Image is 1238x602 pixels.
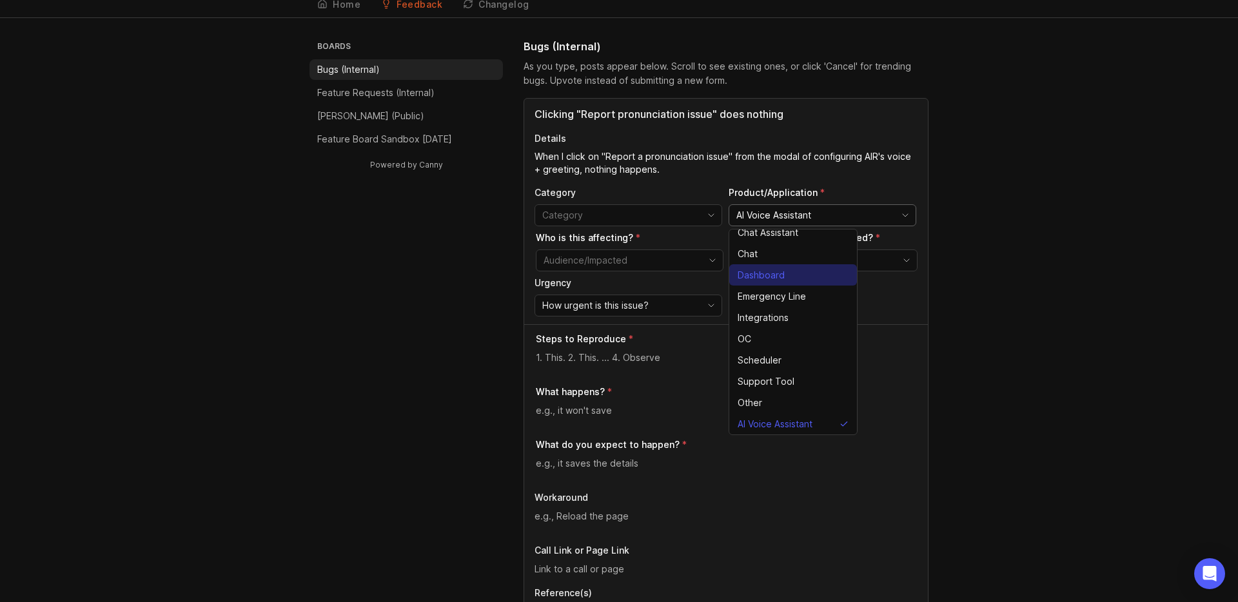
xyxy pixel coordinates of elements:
[536,231,723,244] p: Who is this affecting?
[535,150,918,176] textarea: Details
[1194,558,1225,589] div: Open Intercom Messenger
[536,438,680,451] p: What do you expect to happen?
[309,83,503,103] a: Feature Requests (Internal)
[738,226,798,240] span: Chat Assistant
[536,249,723,271] div: toggle menu
[738,332,751,346] span: OC
[535,106,918,122] input: Title
[738,289,806,304] span: Emergency Line
[729,204,916,226] div: toggle menu
[535,277,722,289] p: Urgency
[535,204,722,226] div: toggle menu
[542,298,649,313] span: How urgent is this issue?
[535,132,918,145] p: Details
[309,59,503,80] a: Bugs (Internal)
[524,59,928,88] div: As you type, posts appear below. Scroll to see existing ones, or click 'Cancel' for trending bugs...
[738,268,785,282] span: Dashboard
[315,39,503,57] h3: Boards
[738,247,758,261] span: Chat
[840,420,854,429] svg: check icon
[535,295,722,316] div: toggle menu
[738,396,762,410] span: Other
[701,210,722,220] svg: toggle icon
[895,210,916,220] svg: toggle icon
[896,255,917,266] svg: toggle icon
[317,133,452,146] p: Feature Board Sandbox [DATE]
[701,300,722,311] svg: toggle icon
[536,385,605,398] p: What happens?
[736,208,894,222] input: AI Voice Assistant
[535,544,918,557] p: Call Link or Page Link
[535,587,918,599] p: Reference(s)
[309,129,503,150] a: Feature Board Sandbox [DATE]
[535,186,722,199] p: Category
[542,208,700,222] input: Category
[738,311,789,325] span: Integrations
[368,157,445,172] a: Powered by Canny
[729,186,916,199] p: Product/Application
[309,106,503,126] a: [PERSON_NAME] (Public)
[317,63,380,76] p: Bugs (Internal)
[738,353,781,367] span: Scheduler
[317,110,424,122] p: [PERSON_NAME] (Public)
[317,86,435,99] p: Feature Requests (Internal)
[738,417,812,431] span: AI Voice Assistant
[544,253,701,267] input: Audience/Impacted
[536,333,626,345] p: Steps to Reproduce
[524,39,601,54] h1: Bugs (Internal)
[535,562,918,576] input: Link to a call or page
[738,374,794,389] span: Support Tool
[702,255,723,266] svg: toggle icon
[535,491,918,504] p: Workaround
